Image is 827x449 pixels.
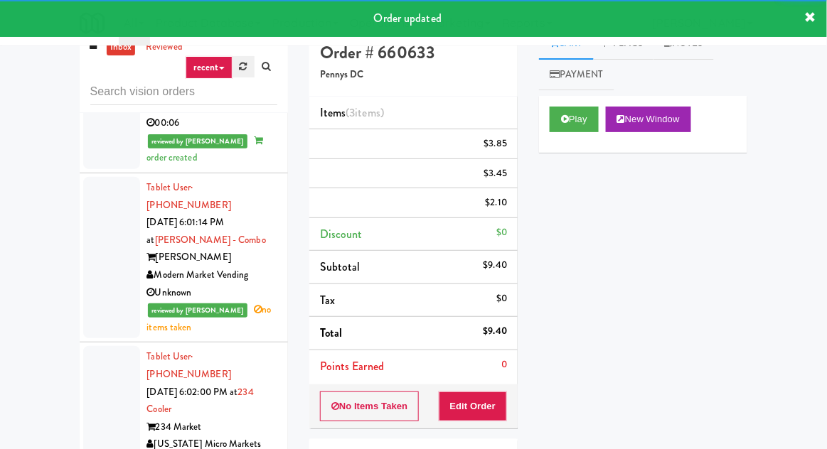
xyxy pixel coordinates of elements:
[484,323,508,340] div: $9.40
[484,256,508,274] div: $9.40
[147,303,272,334] span: no items taken
[186,56,233,79] a: recent
[496,290,507,308] div: $0
[484,165,508,183] div: $3.45
[80,173,288,342] li: Tablet User· [PHONE_NUMBER][DATE] 6:01:14 PM at[PERSON_NAME] - Combo[PERSON_NAME]Modern Market Ve...
[147,350,231,381] a: Tablet User· [PHONE_NUMBER]
[496,224,507,242] div: $0
[320,292,335,308] span: Tax
[539,59,614,91] a: Payment
[320,226,363,242] span: Discount
[147,266,277,284] div: Modern Market Vending
[155,233,266,247] a: [PERSON_NAME] - Combo
[346,104,384,121] span: (3 )
[484,135,508,153] div: $3.85
[320,43,507,62] h4: Order # 660633
[107,38,136,56] a: inbox
[320,391,420,421] button: No Items Taken
[147,249,277,266] div: [PERSON_NAME]
[501,356,507,374] div: 0
[147,284,277,302] div: Unknown
[374,10,442,26] span: Order updated
[147,385,238,399] span: [DATE] 6:02:00 PM at
[147,180,231,212] a: Tablet User· [PHONE_NUMBER]
[147,180,231,212] span: · [PHONE_NUMBER]
[320,70,507,80] h5: Pennys DC
[148,134,248,148] span: reviewed by [PERSON_NAME]
[486,194,508,212] div: $2.10
[320,358,384,374] span: Points Earned
[320,259,361,275] span: Subtotal
[439,391,508,421] button: Edit Order
[147,215,225,247] span: [DATE] 6:01:14 PM at
[90,79,277,105] input: Search vision orders
[142,38,186,56] a: reviewed
[320,104,384,121] span: Items
[356,104,381,121] ng-pluralize: items
[147,418,277,436] div: 234 Market
[147,114,277,132] div: 00:06
[606,107,691,132] button: New Window
[147,350,231,381] span: · [PHONE_NUMBER]
[148,303,248,318] span: reviewed by [PERSON_NAME]
[320,325,343,341] span: Total
[550,107,599,132] button: Play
